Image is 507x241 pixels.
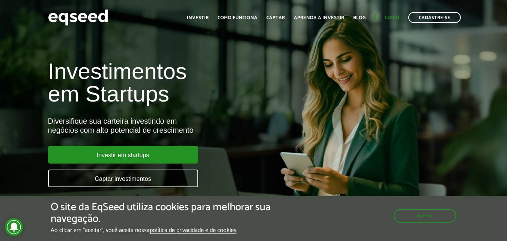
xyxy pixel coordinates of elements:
[408,12,461,23] a: Cadastre-se
[48,117,290,135] div: Diversifique sua carteira investindo em negócios com alto potencial de crescimento
[385,15,399,20] a: Login
[353,15,366,20] a: Blog
[48,60,290,105] h1: Investimentos em Startups
[48,170,198,187] a: Captar investimentos
[187,15,209,20] a: Investir
[218,15,257,20] a: Como funciona
[266,15,285,20] a: Captar
[51,227,294,234] p: Ao clicar em "aceitar", você aceita nossa .
[48,146,198,164] a: Investir em startups
[48,8,108,27] img: EqSeed
[394,209,456,223] button: Aceitar
[294,15,344,20] a: Aprenda a investir
[150,227,236,234] a: política de privacidade e de cookies
[51,202,294,225] h5: O site da EqSeed utiliza cookies para melhorar sua navegação.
